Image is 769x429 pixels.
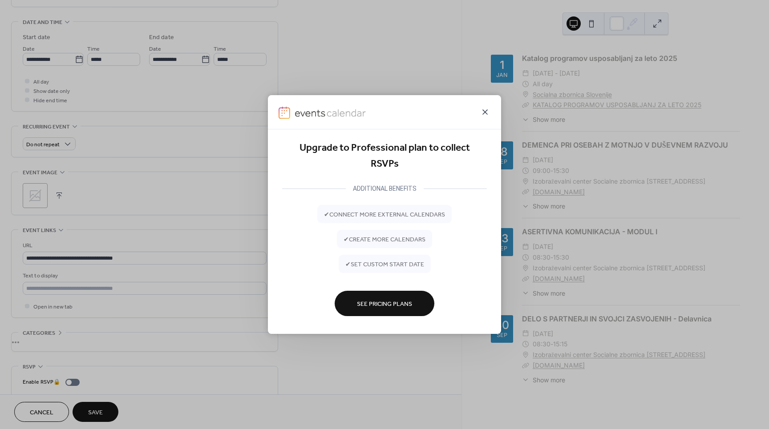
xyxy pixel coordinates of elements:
[357,300,412,309] span: See Pricing Plans
[279,106,290,119] img: logo-icon
[282,140,487,172] div: Upgrade to Professional plan to collect RSVPs
[335,291,434,316] button: See Pricing Plans
[295,106,367,119] img: logo-type
[324,210,445,220] span: ✔ connect more external calendars
[344,235,425,245] span: ✔ create more calendars
[345,260,424,269] span: ✔ set custom start date
[346,183,424,194] div: ADDITIONAL BENEFITS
